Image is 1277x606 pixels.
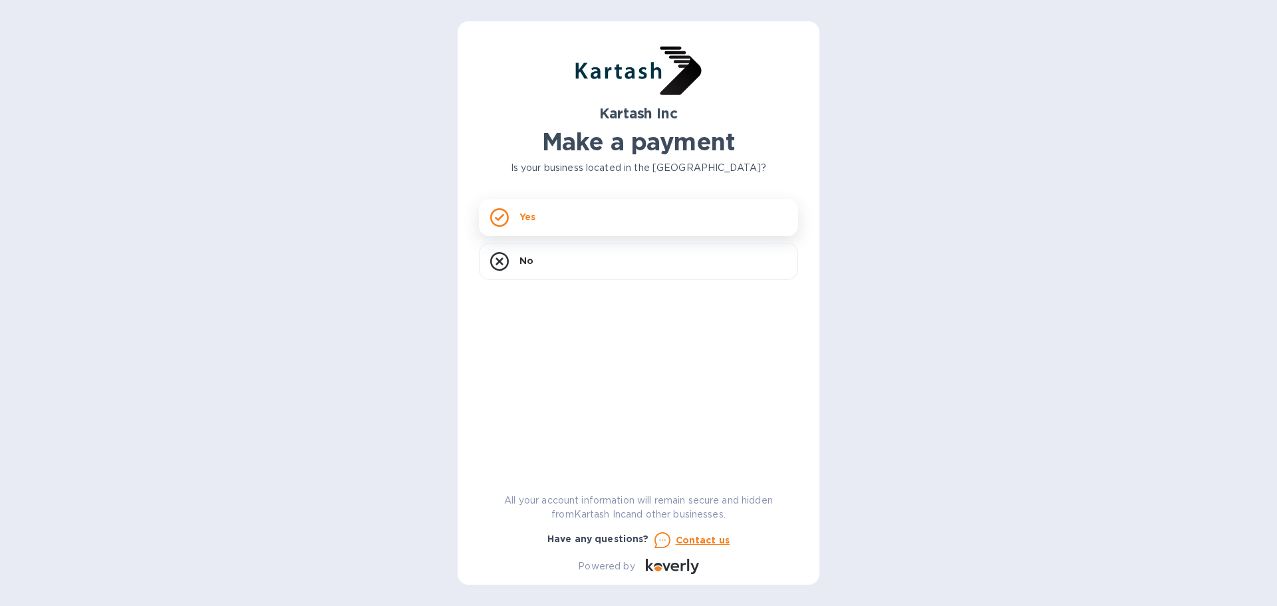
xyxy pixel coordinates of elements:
h1: Make a payment [479,128,798,156]
p: Powered by [578,559,635,573]
u: Contact us [676,535,730,545]
p: No [519,254,533,267]
p: All your account information will remain secure and hidden from Kartash Inc and other businesses. [479,494,798,522]
b: Have any questions? [547,533,649,544]
p: Yes [519,210,535,224]
b: Kartash Inc [599,105,677,122]
p: Is your business located in the [GEOGRAPHIC_DATA]? [479,161,798,175]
